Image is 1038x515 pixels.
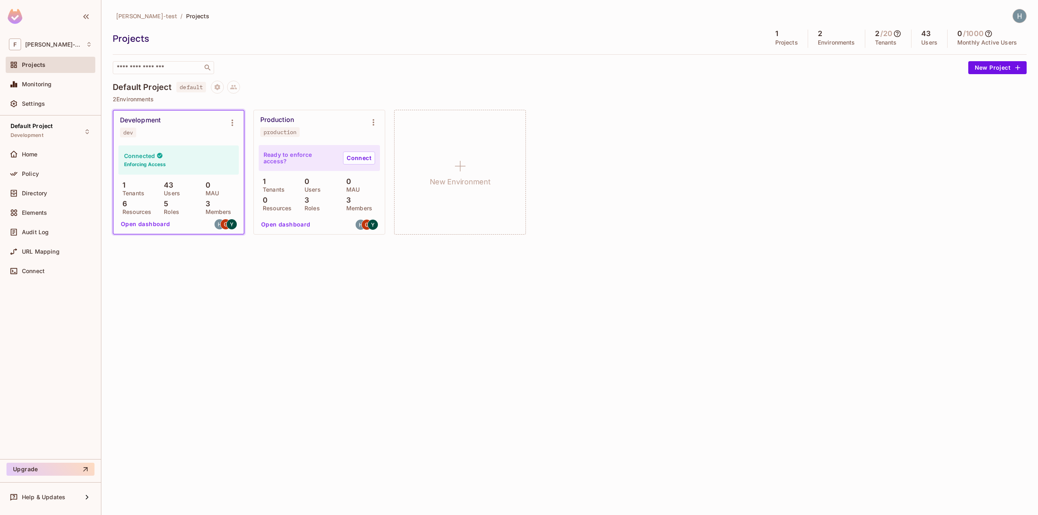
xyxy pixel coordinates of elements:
button: Open dashboard [258,218,314,231]
li: / [180,12,182,20]
h5: 2 [818,30,822,38]
h6: Enforcing Access [124,161,166,168]
span: Directory [22,190,47,197]
span: Audit Log [22,229,49,235]
button: Open dashboard [118,218,174,231]
span: Project settings [211,85,224,92]
p: 6 [118,200,127,208]
p: 2 Environments [113,96,1027,103]
p: Users [160,190,180,197]
h5: 43 [921,30,931,38]
img: yigit.balceli@finchnow.com [227,219,237,229]
p: 1 [259,177,266,186]
p: Resources [259,205,292,212]
img: goktug@finchnow.com [221,219,231,229]
p: Roles [300,205,320,212]
h5: 2 [875,30,879,38]
p: Users [300,186,321,193]
div: Projects [113,32,761,45]
p: Projects [775,39,798,46]
p: 43 [160,181,173,189]
img: yigit.balceli@finchnow.com [368,220,378,230]
h5: 0 [957,30,962,38]
p: MAU [342,186,360,193]
p: Members [202,209,232,215]
img: SReyMgAAAABJRU5ErkJggg== [8,9,22,24]
span: URL Mapping [22,248,60,255]
img: Harun Akgun [1013,9,1026,23]
p: 1 [118,181,125,189]
span: Development [11,132,43,139]
p: MAU [202,190,219,197]
span: Workspace: finch-test [25,41,82,48]
img: goktug@finchnow.com [362,220,372,230]
p: Ready to enforce access? [264,152,337,165]
span: Projects [22,62,45,68]
img: harun@finchnow.com [214,219,225,229]
button: Environment settings [365,114,382,130]
span: Connect [22,268,45,274]
p: 5 [160,200,168,208]
div: dev [123,129,133,136]
p: 0 [259,196,268,204]
p: 0 [202,181,210,189]
span: default [176,82,206,92]
button: Upgrade [6,463,94,476]
p: 3 [300,196,309,204]
span: Default Project [11,123,53,129]
p: Environments [818,39,855,46]
span: Settings [22,100,45,107]
span: Home [22,151,38,158]
p: Tenants [118,190,144,197]
a: Connect [343,152,375,165]
span: Projects [186,12,210,20]
p: Monthly Active Users [957,39,1017,46]
p: Tenants [875,39,897,46]
p: 0 [300,177,309,186]
h5: 1 [775,30,778,38]
span: Policy [22,171,39,177]
h5: / 1000 [963,30,984,38]
p: 0 [342,177,351,186]
h5: / 20 [880,30,892,38]
button: New Project [968,61,1027,74]
p: Resources [118,209,151,215]
img: harun@finchnow.com [356,220,366,230]
button: Environment settings [224,115,240,131]
p: 3 [342,196,351,204]
span: Help & Updates [22,494,65,500]
div: production [264,129,296,135]
p: Members [342,205,372,212]
div: Development [120,116,161,124]
p: Tenants [259,186,285,193]
p: Roles [160,209,179,215]
h4: Connected [124,152,155,160]
span: Elements [22,209,47,216]
span: Monitoring [22,81,52,88]
div: Production [260,116,294,124]
span: [PERSON_NAME]-test [116,12,177,20]
span: F [9,38,21,50]
p: Users [921,39,937,46]
h4: Default Project [113,82,172,92]
p: 3 [202,200,210,208]
h1: New Environment [430,176,491,188]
